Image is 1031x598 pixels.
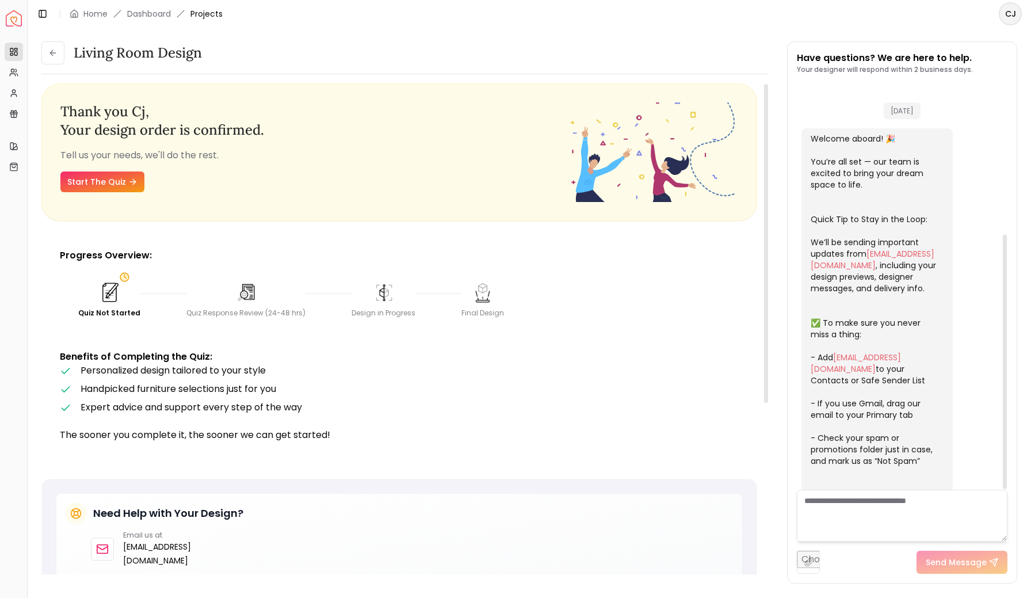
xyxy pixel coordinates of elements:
[190,8,223,20] span: Projects
[81,364,266,377] span: Personalized design tailored to your style
[6,10,22,26] img: Spacejoy Logo
[1000,3,1021,24] span: CJ
[186,308,306,318] div: Quiz Response Review (24-48 hrs)
[60,172,144,192] a: Start The Quiz
[999,2,1022,25] button: CJ
[81,382,276,395] span: Handpicked furniture selections just for you
[569,102,739,202] img: Fun quiz start - image
[797,51,973,65] p: Have questions? We are here to help.
[884,102,921,119] span: [DATE]
[74,44,202,62] h3: Living Room design
[70,8,223,20] nav: breadcrumb
[811,352,901,375] a: [EMAIL_ADDRESS][DOMAIN_NAME]
[60,249,739,262] p: Progress Overview:
[6,10,22,26] a: Spacejoy
[78,308,140,318] div: Quiz Not Started
[127,8,171,20] a: Dashboard
[60,102,569,139] h3: Thank you , Your design order is confirmed.
[372,281,395,304] img: Design in Progress
[235,281,258,304] img: Quiz Response Review (24-48 hrs)
[123,540,238,567] a: [EMAIL_ADDRESS][DOMAIN_NAME]
[461,308,504,318] div: Final Design
[97,280,122,305] img: Quiz Not Started
[123,531,238,540] p: Email us at
[91,572,733,584] p: Our design experts are here to help with any questions about your project.
[811,248,934,271] a: [EMAIL_ADDRESS][DOMAIN_NAME]
[93,505,243,521] h5: Need Help with Your Design?
[352,308,415,318] div: Design in Progress
[83,8,108,20] a: Home
[60,350,739,364] p: Benefits of Completing the Quiz:
[132,102,146,120] span: cj
[60,148,569,162] p: Tell us your needs, we'll do the rest.
[797,65,973,74] p: Your designer will respond within 2 business days.
[60,428,739,442] p: The sooner you complete it, the sooner we can get started!
[81,401,302,414] span: Expert advice and support every step of the way
[471,281,494,304] img: Final Design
